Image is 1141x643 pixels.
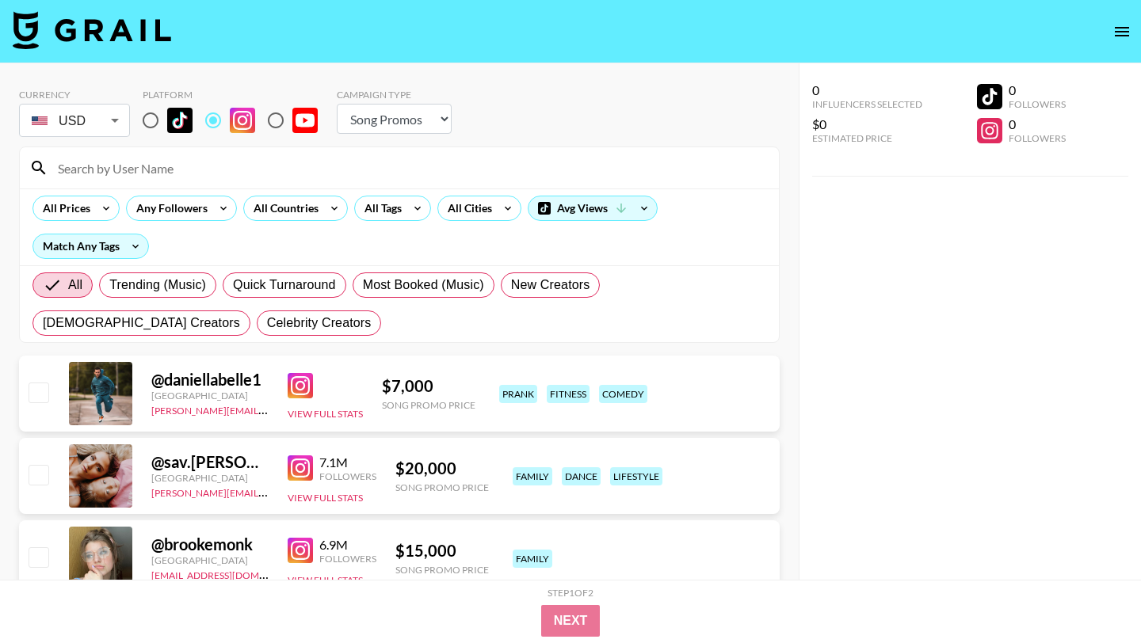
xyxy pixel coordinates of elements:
[562,467,601,485] div: dance
[599,385,647,403] div: comedy
[127,196,211,220] div: Any Followers
[1009,82,1066,98] div: 0
[395,541,489,561] div: $ 15,000
[13,11,171,49] img: Grail Talent
[541,605,601,637] button: Next
[233,276,336,295] span: Quick Turnaround
[288,538,313,563] img: Instagram
[288,408,363,420] button: View Full Stats
[363,276,484,295] span: Most Booked (Music)
[395,564,489,576] div: Song Promo Price
[1009,98,1066,110] div: Followers
[547,385,590,403] div: fitness
[151,566,311,581] a: [EMAIL_ADDRESS][DOMAIN_NAME]
[529,196,657,220] div: Avg Views
[167,108,193,133] img: TikTok
[319,537,376,553] div: 6.9M
[513,467,552,485] div: family
[43,314,240,333] span: [DEMOGRAPHIC_DATA] Creators
[244,196,322,220] div: All Countries
[151,370,269,390] div: @ daniellabelle1
[151,484,386,499] a: [PERSON_NAME][EMAIL_ADDRESS][DOMAIN_NAME]
[230,108,255,133] img: Instagram
[499,385,537,403] div: prank
[1009,132,1066,144] div: Followers
[812,82,922,98] div: 0
[151,535,269,554] div: @ brookemonk
[151,390,269,401] div: [GEOGRAPHIC_DATA]
[382,376,475,396] div: $ 7,000
[610,467,662,485] div: lifestyle
[1106,16,1138,48] button: open drawer
[1009,116,1066,132] div: 0
[513,550,552,568] div: family
[355,196,405,220] div: All Tags
[288,373,313,398] img: Instagram
[812,132,922,144] div: Estimated Price
[812,116,922,132] div: $0
[151,401,386,417] a: [PERSON_NAME][EMAIL_ADDRESS][DOMAIN_NAME]
[48,155,769,181] input: Search by User Name
[319,470,376,482] div: Followers
[395,458,489,478] div: $ 20,000
[143,89,330,101] div: Platform
[382,399,475,411] div: Song Promo Price
[395,481,489,493] div: Song Promo Price
[288,574,363,586] button: View Full Stats
[151,472,269,484] div: [GEOGRAPHIC_DATA]
[19,89,130,101] div: Currency
[288,455,313,481] img: Instagram
[151,452,269,472] div: @ sav.[PERSON_NAME]
[151,554,269,566] div: [GEOGRAPHIC_DATA]
[319,553,376,565] div: Followers
[109,276,206,295] span: Trending (Music)
[319,455,376,470] div: 7.1M
[33,234,148,258] div: Match Any Tags
[438,196,495,220] div: All Cities
[337,89,452,101] div: Campaign Type
[22,107,127,135] div: USD
[812,98,922,110] div: Influencers Selected
[548,587,593,599] div: Step 1 of 2
[288,492,363,504] button: View Full Stats
[33,196,93,220] div: All Prices
[267,314,372,333] span: Celebrity Creators
[292,108,318,133] img: YouTube
[511,276,590,295] span: New Creators
[68,276,82,295] span: All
